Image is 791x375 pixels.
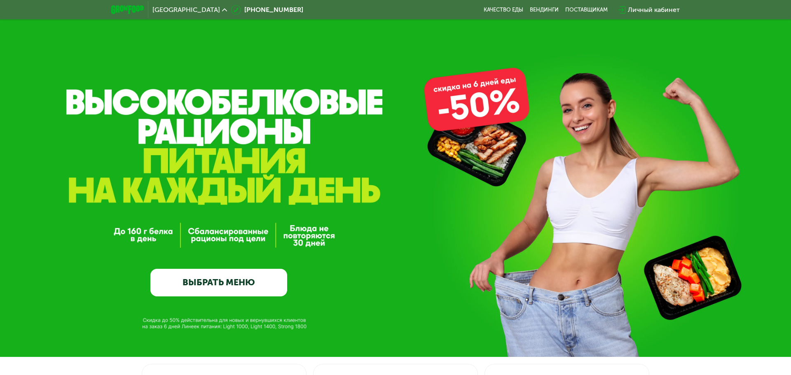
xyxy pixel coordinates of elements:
div: Личный кабинет [628,5,680,15]
a: Качество еды [484,7,523,13]
a: ВЫБРАТЬ МЕНЮ [150,269,287,296]
a: [PHONE_NUMBER] [231,5,303,15]
div: поставщикам [565,7,608,13]
span: [GEOGRAPHIC_DATA] [152,7,220,13]
a: Вендинги [530,7,559,13]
